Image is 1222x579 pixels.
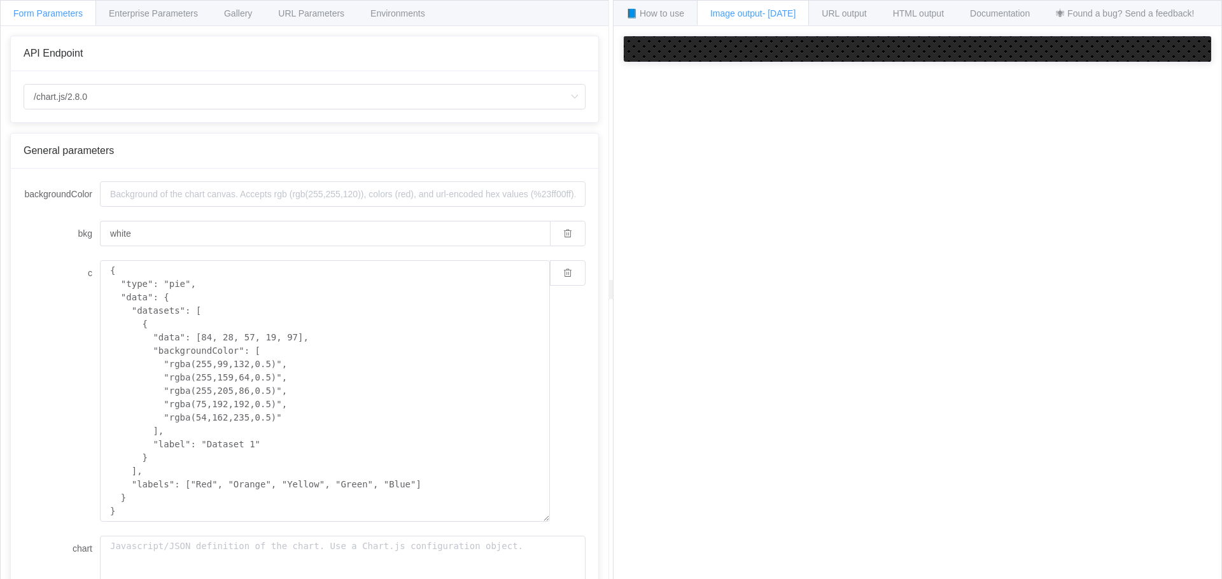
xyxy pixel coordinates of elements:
span: Form Parameters [13,8,83,18]
span: Enterprise Parameters [109,8,198,18]
span: 🕷 Found a bug? Send a feedback! [1056,8,1194,18]
span: Environments [370,8,425,18]
label: bkg [24,221,100,246]
span: HTML output [893,8,944,18]
span: - [DATE] [762,8,796,18]
span: URL output [822,8,866,18]
span: URL Parameters [278,8,344,18]
span: Documentation [970,8,1030,18]
input: Select [24,84,586,109]
span: API Endpoint [24,48,83,59]
span: General parameters [24,145,114,156]
input: Background of the chart canvas. Accepts rgb (rgb(255,255,120)), colors (red), and url-encoded hex... [100,181,586,207]
span: 📘 How to use [626,8,684,18]
span: Image output [710,8,796,18]
input: Background of the chart canvas. Accepts rgb (rgb(255,255,120)), colors (red), and url-encoded hex... [100,221,550,246]
label: c [24,260,100,286]
span: Gallery [224,8,252,18]
label: backgroundColor [24,181,100,207]
label: chart [24,536,100,561]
